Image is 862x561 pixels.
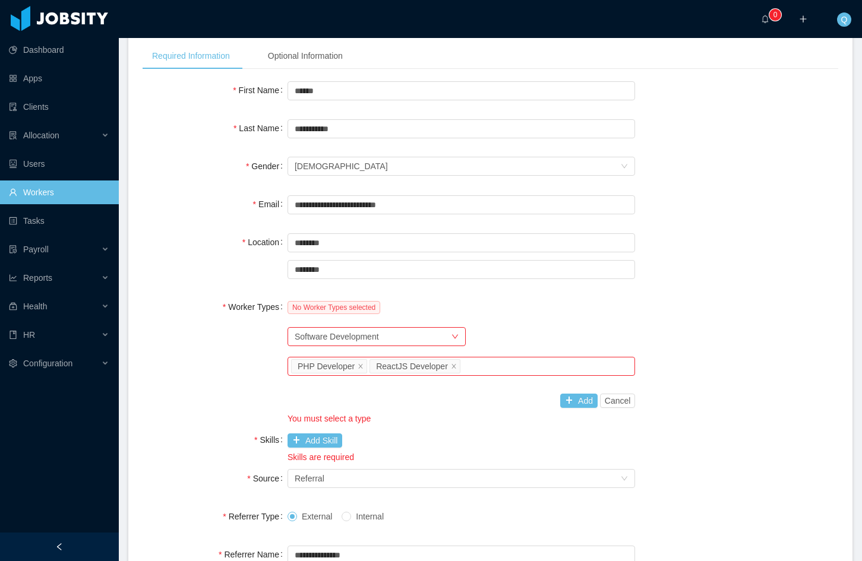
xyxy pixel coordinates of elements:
sup: 0 [769,9,781,21]
a: icon: pie-chartDashboard [9,38,109,62]
label: Location [242,237,288,247]
i: icon: close [358,363,364,370]
a: icon: robotUsers [9,152,109,176]
li: PHP Developer [291,359,367,373]
label: Email [253,199,288,209]
a: icon: auditClients [9,95,109,119]
i: icon: bell [761,15,769,23]
span: Q [841,12,848,27]
div: PHP Developer [298,360,355,373]
label: Source [247,474,288,483]
div: Software Development [295,328,379,346]
span: Allocation [23,131,59,140]
span: Reports [23,273,52,283]
i: icon: down [621,163,628,171]
span: Health [23,302,47,311]
div: You must select a type [288,413,636,426]
button: icon: plusAdd [560,394,598,408]
label: Last Name [233,123,288,133]
input: First Name [288,81,636,100]
li: ReactJS Developer [370,359,460,373]
i: icon: line-chart [9,274,17,282]
div: Skills are required [288,451,636,464]
input: Last Name [288,119,636,138]
span: External [297,512,337,521]
i: icon: solution [9,131,17,140]
input: Email [288,195,636,214]
span: Configuration [23,359,72,368]
i: icon: plus [799,15,807,23]
div: Female [295,157,388,175]
span: HR [23,330,35,340]
label: Gender [246,161,288,171]
span: No Worker Types selected [288,301,380,314]
label: Skills [254,435,288,445]
i: icon: down [451,333,459,341]
button: icon: plusAdd Skill [288,433,342,448]
span: Payroll [23,245,49,254]
div: Required Information [143,43,239,69]
label: Worker Types [223,302,288,312]
i: icon: setting [9,359,17,367]
a: icon: userWorkers [9,180,109,204]
label: First Name [233,85,288,95]
i: icon: book [9,331,17,339]
button: Cancel [600,394,636,408]
i: icon: medicine-box [9,302,17,310]
label: Referrer Type [223,512,288,521]
div: Optional Information [258,43,352,69]
i: icon: file-protect [9,245,17,253]
div: ReactJS Developer [376,360,448,373]
span: Internal [351,512,389,521]
a: icon: profileTasks [9,209,109,233]
div: Referral [295,470,324,487]
i: icon: close [451,363,457,370]
label: Referrer Name [219,550,288,559]
a: icon: appstoreApps [9,66,109,90]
